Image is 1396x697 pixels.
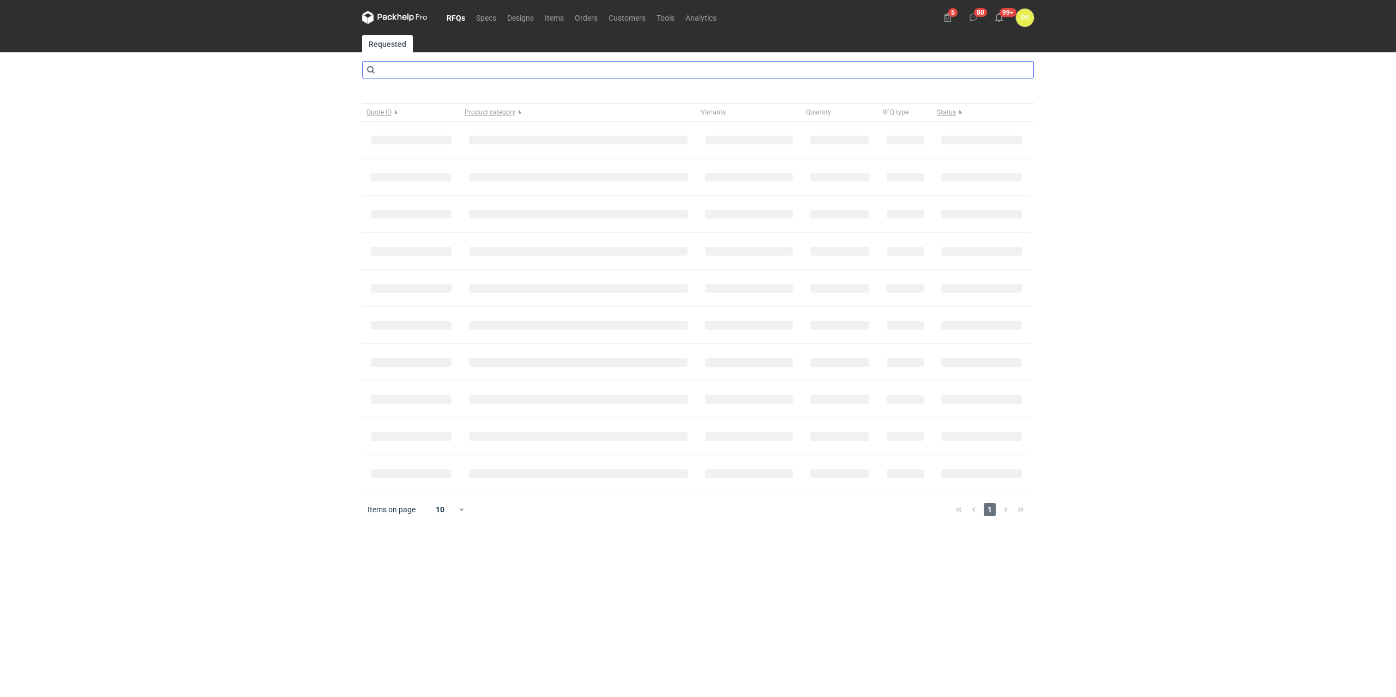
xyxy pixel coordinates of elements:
button: 99+ [990,9,1008,26]
a: RFQs [441,11,471,24]
button: 80 [965,9,982,26]
a: Specs [471,11,502,24]
button: DK [1016,9,1034,27]
span: Items on page [368,504,416,515]
a: Requested [362,35,413,52]
a: Orders [569,11,603,24]
span: Quantity [806,108,831,117]
span: Status [937,108,956,117]
a: Items [539,11,569,24]
button: Product category [460,104,696,121]
svg: Packhelp Pro [362,11,428,24]
button: Status [932,104,1031,121]
span: RFQ type [882,108,908,117]
div: 10 [423,502,458,517]
span: Quote ID [366,108,392,117]
span: Variants [701,108,726,117]
a: Customers [603,11,651,24]
button: Quote ID [362,104,460,121]
a: Tools [651,11,680,24]
a: Designs [502,11,539,24]
span: Product category [465,108,515,117]
a: Analytics [680,11,722,24]
div: Dominika Kaczyńska [1016,9,1034,27]
button: 5 [939,9,956,26]
span: 1 [984,503,996,516]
